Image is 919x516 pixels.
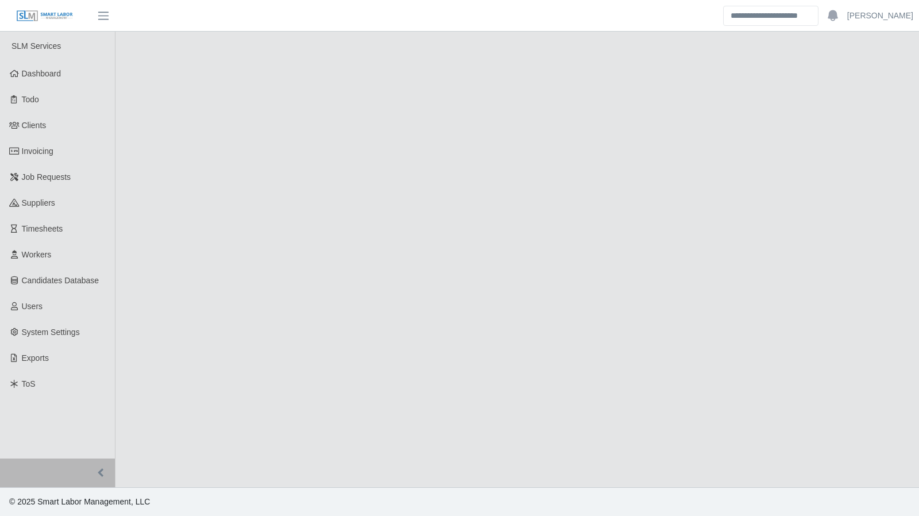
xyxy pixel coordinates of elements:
[22,198,55,207] span: Suppliers
[22,328,80,337] span: System Settings
[11,41,61,51] span: SLM Services
[22,69,61,78] span: Dashboard
[723,6,818,26] input: Search
[22,172,71,182] span: Job Requests
[847,10,913,22] a: [PERSON_NAME]
[22,302,43,311] span: Users
[22,147,53,156] span: Invoicing
[9,497,150,506] span: © 2025 Smart Labor Management, LLC
[22,379,36,388] span: ToS
[22,276,99,285] span: Candidates Database
[22,224,63,233] span: Timesheets
[16,10,74,22] img: SLM Logo
[22,353,49,363] span: Exports
[22,121,47,130] span: Clients
[22,95,39,104] span: Todo
[22,250,52,259] span: Workers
